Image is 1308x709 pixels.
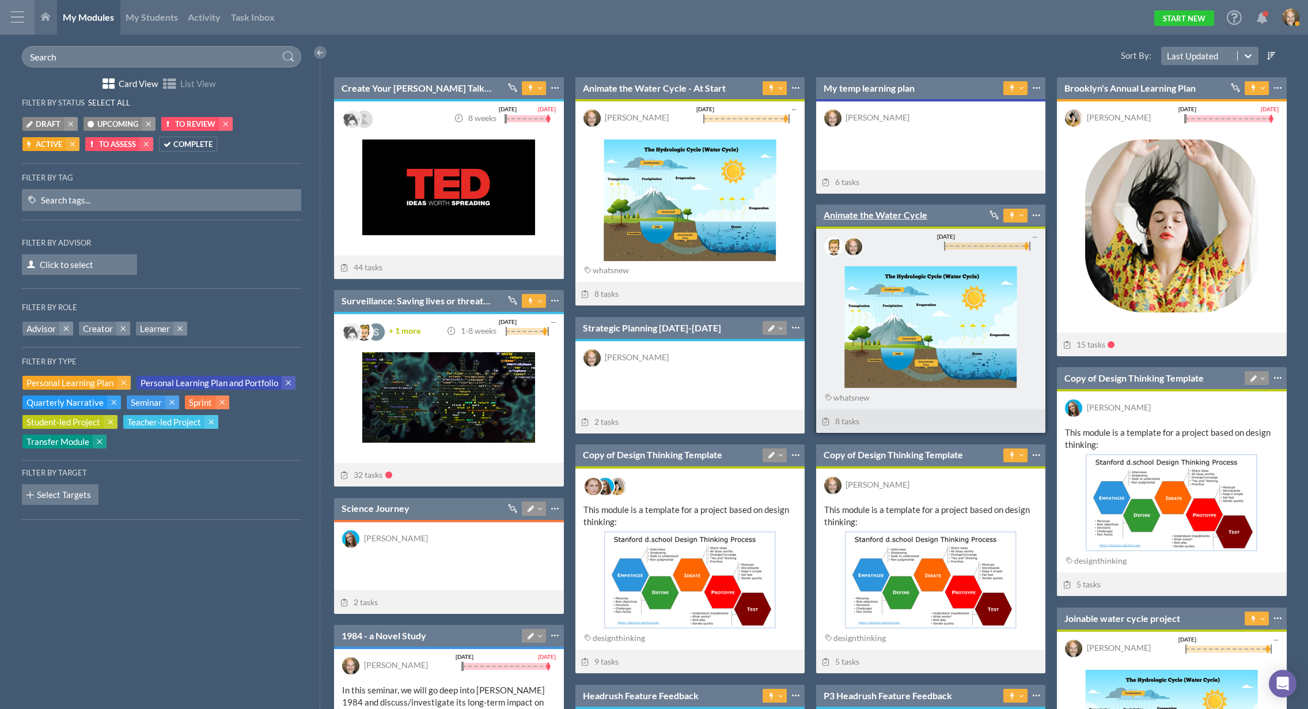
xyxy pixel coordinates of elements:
span: Active [36,138,62,150]
a: Copy of Design Thinking Template [1064,372,1204,384]
img: summary thumbnail [604,139,776,261]
div: + 1 more [389,322,420,340]
img: image [342,530,359,548]
img: ACg8ocKKX03B5h8i416YOfGGRvQH7qkhkMU_izt_hUWC0FdG_LDggA=s96-c [367,323,385,341]
img: summary thumbnail [1085,454,1258,552]
span: Transfer Module [26,436,89,448]
div: Brooklyn Fisher [1087,111,1151,124]
button: Select Targets [22,484,99,505]
img: image [583,110,601,127]
a: P3 Headrush Feature Feedback [824,689,952,702]
span: 8 tasks [581,289,619,299]
span: List View [180,78,215,90]
span: 2 tasks [581,417,619,427]
span: Quarterly Narrative [26,397,104,409]
a: Create Your [PERSON_NAME] Talk----- [342,82,492,95]
img: image [1282,9,1299,26]
a: Science Journey [342,502,410,515]
div: James Carlson [1087,641,1151,654]
img: image [1065,110,1082,127]
img: image [583,349,601,367]
h6: Select All [88,99,130,107]
span: 8 weeks [454,113,496,123]
a: Copy of Design Thinking Template [824,448,963,461]
img: image [824,477,841,494]
div: Ayesha Pena [1087,401,1151,414]
a: Start New [1154,10,1214,26]
span: Complete [173,138,213,150]
img: image [1065,399,1082,417]
img: image [343,111,361,128]
img: summary thumbnail [604,531,776,629]
span: Creator [83,323,113,335]
div: whatsnew [583,263,631,277]
div: James Carlson [605,111,669,124]
div: -- [1033,231,1037,242]
img: image [343,323,361,341]
div: Last Updated [1167,50,1218,62]
img: image [609,478,626,495]
h6: Filter by tag [22,174,301,182]
a: Animate the Water Cycle - At Start [583,82,726,95]
div: This module is a template for a project based on design thinking: [1065,427,1278,549]
span: Advisor [26,323,56,335]
img: image [355,323,373,341]
img: AATXAJyYy1wWvDDLSexgVRO9r8Pi73SjofShwPN2Pd6y=s96-c [355,111,373,128]
div: [DATE] [696,104,714,114]
div: [DATE] [499,104,517,114]
h6: Filter by Advisor [22,239,91,247]
h6: Filter by type [22,357,77,366]
img: image [825,238,843,255]
span: Click to select [22,254,137,275]
h6: Filter by status [22,99,85,107]
a: Brooklyn's Annual Learning Plan [1064,82,1196,95]
span: Learner [140,323,170,335]
span: Draft [36,118,60,130]
div: designthinking [583,631,647,645]
img: summary thumbnail [362,352,535,443]
span: 5 tasks [822,657,860,666]
span: Activity [188,12,221,22]
span: Card View [119,78,158,90]
a: Copy of Design Thinking Template [583,448,722,461]
span: 8 tasks [822,416,860,426]
div: designthinking [824,631,888,645]
div: James Carlson [846,111,909,124]
div: whatsnew [824,391,872,405]
div: -- [551,316,556,327]
span: To Assess [99,138,136,150]
span: 5 tasks [1063,579,1101,589]
a: Headrush Feature Feedback [583,689,699,702]
span: Upcoming [97,118,138,130]
div: James Carlson [605,350,669,364]
span: To Review [175,118,215,130]
a: My temp learning plan [824,82,915,95]
div: [DATE] [538,104,556,114]
a: 1984 - a Novel Study [342,629,426,642]
img: image [342,657,359,674]
img: image [585,478,602,495]
div: [DATE] [499,316,517,327]
span: 9 tasks [581,657,619,666]
img: image [597,478,614,495]
span: 44 tasks [340,262,382,272]
div: [DATE] [1178,104,1196,114]
div: [DATE] [538,651,556,662]
div: This module is a template for a project based on design thinking: [583,504,797,626]
span: 6 tasks [822,177,860,187]
div: [DATE] [1178,634,1196,644]
span: 15 tasks [1063,340,1105,349]
h6: Filter by target [22,469,87,477]
div: Ayesha Pena [364,531,428,545]
div: James Carlson [364,658,428,672]
img: summary thumbnail [844,531,1017,629]
a: Joinable water cycle project [1064,612,1180,625]
span: Teacher-led Project [127,416,201,428]
span: Seminar [131,397,162,409]
div: James Carlson [846,478,909,491]
div: This module is a template for a project based on design thinking: [824,504,1037,626]
a: Surveillance: Saving lives or threatening your rights? [342,295,492,307]
span: My Students [126,12,178,22]
div: [DATE] [456,651,473,662]
input: Search [22,46,301,67]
